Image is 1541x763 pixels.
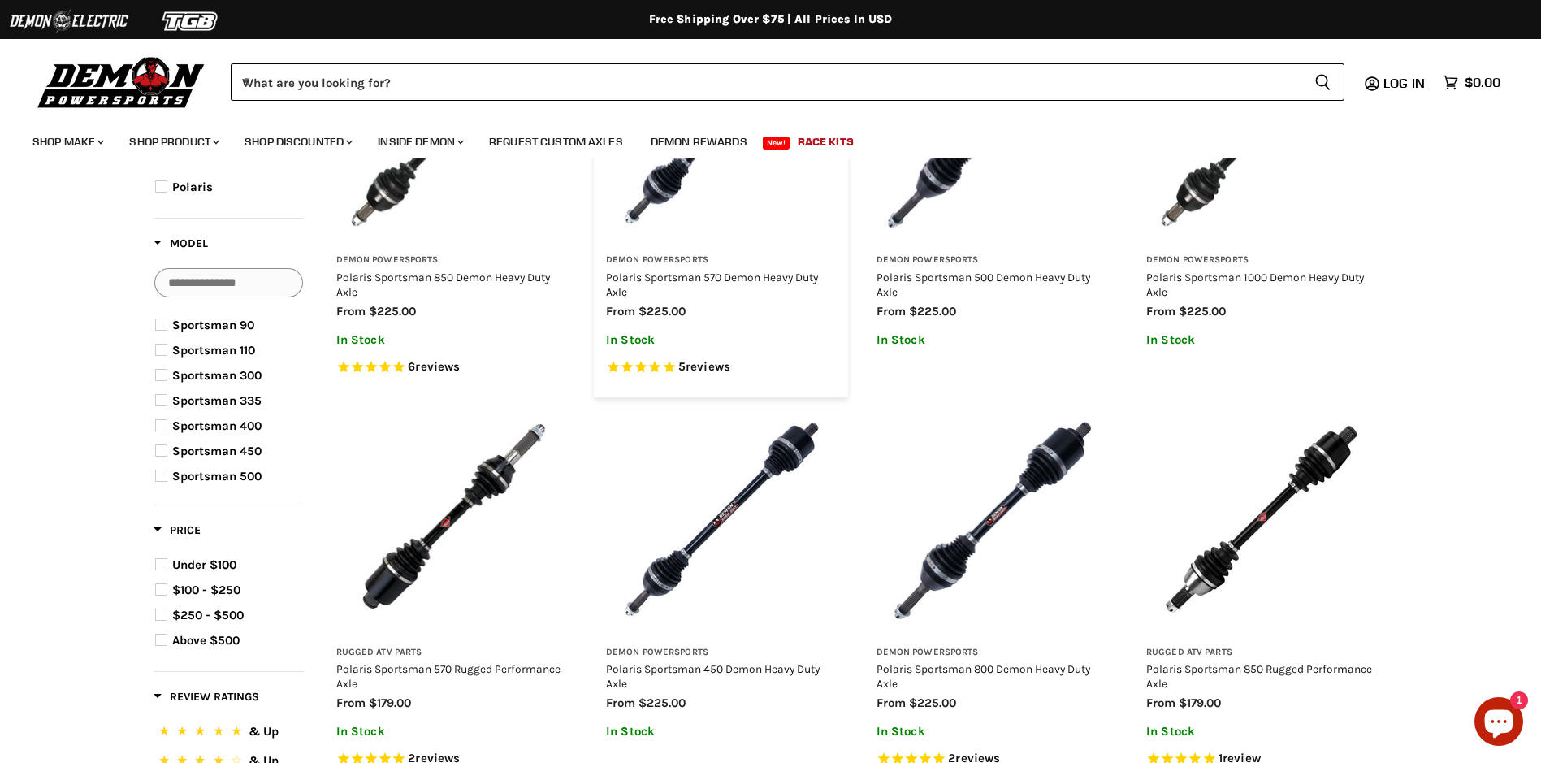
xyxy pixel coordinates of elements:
span: $179.00 [369,696,411,710]
span: Rated 5.0 out of 5 stars 6 reviews [336,359,566,376]
a: Inside Demon [366,125,474,158]
button: Filter by Review Ratings [154,689,259,709]
h3: Demon Powersports [877,647,1106,659]
inbox-online-store-chat: Shopify online store chat [1470,697,1528,750]
input: Search Options [154,268,303,297]
span: from [877,304,906,319]
span: & Up [249,724,279,739]
p: In Stock [1146,333,1376,347]
span: $225.00 [1179,304,1226,319]
span: $179.00 [1179,696,1221,710]
span: reviews [415,359,460,374]
img: Polaris Sportsman 570 Rugged Performance Axle [336,405,566,635]
h3: Rugged ATV Parts [336,647,566,659]
h3: Demon Powersports [877,254,1106,267]
a: Request Custom Axles [477,125,635,158]
a: Shop Make [20,125,114,158]
img: Demon Powersports [32,53,210,111]
h3: Rugged ATV Parts [1146,647,1376,659]
input: When autocomplete results are available use up and down arrows to review and enter to select [231,63,1301,101]
span: New! [763,137,790,150]
a: Polaris Sportsman 500 Demon Heavy Duty Axle [877,271,1090,298]
span: Sportsman 335 [172,393,262,408]
span: $225.00 [909,304,956,319]
a: Polaris Sportsman 800 Demon Heavy Duty Axle [877,662,1090,690]
a: Polaris Sportsman 450 Demon Heavy Duty Axle [606,662,820,690]
span: $0.00 [1465,75,1500,90]
h3: Demon Powersports [336,254,566,267]
button: 5 Stars. [155,722,302,745]
span: Price [154,523,201,537]
span: Sportsman 90 [172,318,254,332]
span: $250 - $500 [172,608,244,622]
h3: Demon Powersports [606,647,836,659]
span: Polaris [172,180,213,194]
a: Polaris Sportsman 850 Demon Heavy Duty Axle [336,271,550,298]
span: from [606,304,635,319]
span: from [606,696,635,710]
a: Polaris Sportsman 570 Demon Heavy Duty Axle [606,271,818,298]
button: Search [1301,63,1344,101]
div: Free Shipping Over $75 | All Prices In USD [121,12,1421,27]
span: reviews [686,359,730,374]
span: Sportsman 110 [172,343,255,358]
span: 6 reviews [408,359,460,374]
span: from [877,696,906,710]
span: Model [154,236,208,250]
span: $225.00 [369,304,416,319]
button: Filter by Price [154,522,201,543]
span: Under $100 [172,557,236,572]
a: Log in [1376,76,1435,90]
a: Shop Product [117,125,229,158]
h3: Demon Powersports [606,254,836,267]
span: $225.00 [638,304,686,319]
img: Polaris Sportsman 850 Rugged Performance Axle [1146,405,1376,635]
button: Filter by Model [154,236,208,256]
a: Polaris Sportsman 1000 Demon Heavy Duty Axle [1146,271,1364,298]
p: In Stock [606,333,836,347]
p: In Stock [1146,725,1376,739]
span: $225.00 [909,696,956,710]
img: TGB Logo 2 [130,6,252,37]
span: from [336,304,366,319]
span: Above $500 [172,633,240,648]
span: from [336,696,366,710]
p: In Stock [877,725,1106,739]
span: Sportsman 500 [172,469,262,483]
form: Product [231,63,1344,101]
span: Sportsman 300 [172,368,262,383]
span: Review Ratings [154,690,259,704]
p: In Stock [336,725,566,739]
a: $0.00 [1435,71,1509,94]
span: Sportsman 400 [172,418,262,433]
a: Race Kits [786,125,866,158]
p: In Stock [336,333,566,347]
span: from [1146,696,1175,710]
h3: Demon Powersports [1146,254,1376,267]
img: Polaris Sportsman 450 Demon Heavy Duty Axle [606,405,836,635]
span: from [1146,304,1175,319]
span: $225.00 [638,696,686,710]
a: Polaris Sportsman 850 Rugged Performance Axle [1146,662,1372,690]
img: Polaris Sportsman 800 Demon Heavy Duty Axle [877,405,1106,635]
span: Sportsman 450 [172,444,262,458]
span: 5 reviews [678,359,730,374]
p: In Stock [606,725,836,739]
img: Demon Electric Logo 2 [8,6,130,37]
a: Shop Discounted [232,125,362,158]
span: Rated 5.0 out of 5 stars 5 reviews [606,359,836,376]
ul: Main menu [20,119,1496,158]
a: Demon Rewards [638,125,760,158]
p: In Stock [877,333,1106,347]
span: Log in [1383,75,1425,91]
span: $100 - $250 [172,583,240,597]
a: Polaris Sportsman 570 Rugged Performance Axle [336,662,561,690]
